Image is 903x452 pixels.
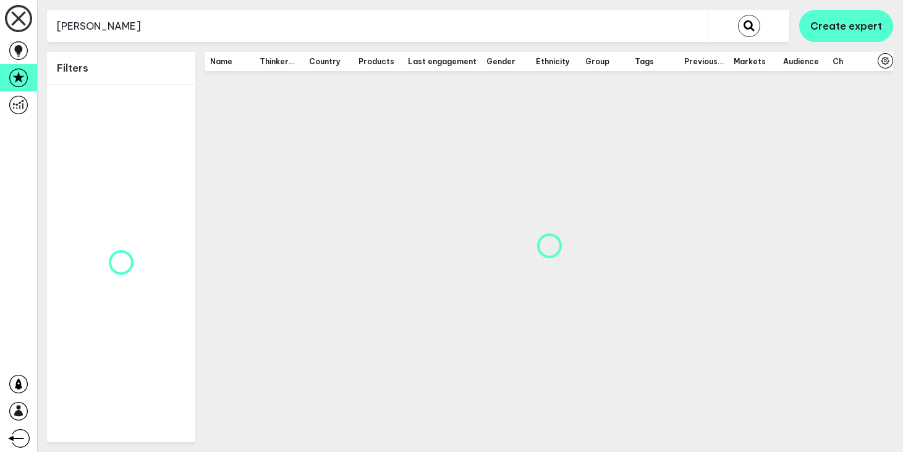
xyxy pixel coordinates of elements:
[486,57,526,66] span: Gender
[810,20,882,32] span: Create expert
[783,57,823,66] span: Audience
[585,57,625,66] span: Group
[260,57,299,66] span: Thinker type
[210,57,250,66] span: Name
[57,62,88,74] h1: Filters
[408,57,477,66] span: Last engagement
[833,57,872,66] span: Children
[734,57,773,66] span: Markets
[536,57,575,66] span: Ethnicity
[309,57,349,66] span: Country
[47,11,708,41] input: Search for name, tags and keywords here...
[358,57,398,66] span: Products
[635,57,674,66] span: Tags
[799,10,893,42] button: Create expert
[684,57,724,66] span: Previous locations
